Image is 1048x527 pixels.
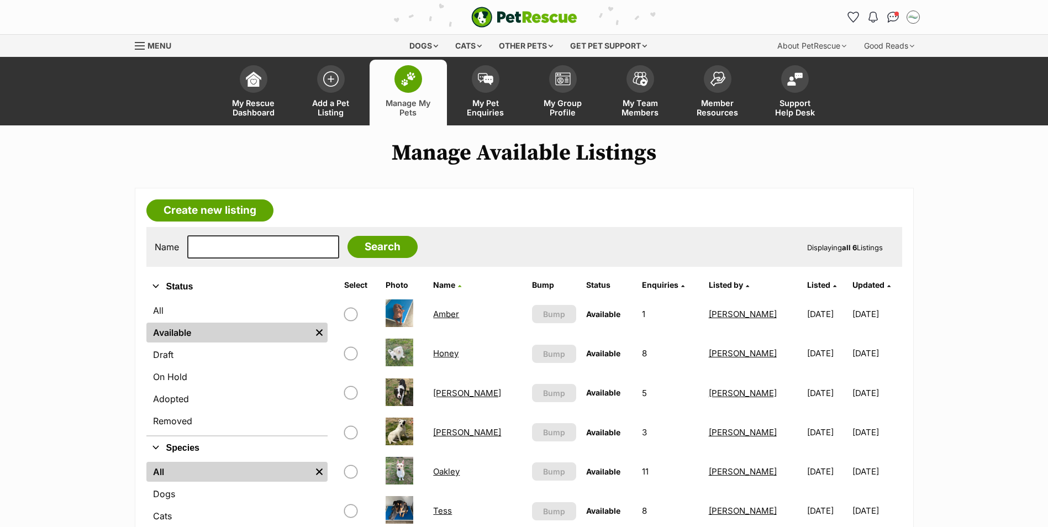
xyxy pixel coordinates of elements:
[807,280,836,289] a: Listed
[642,280,678,289] span: translation missing: en.admin.listings.index.attributes.enquiries
[586,428,620,437] span: Available
[370,60,447,125] a: Manage My Pets
[908,12,919,23] img: Adam Skelly profile pic
[845,8,862,26] a: Favourites
[532,423,577,441] button: Bump
[586,506,620,515] span: Available
[852,295,901,333] td: [DATE]
[562,35,655,57] div: Get pet support
[543,505,565,517] span: Bump
[347,236,418,258] input: Search
[679,60,756,125] a: Member Resources
[602,60,679,125] a: My Team Members
[433,309,459,319] a: Amber
[528,276,581,294] th: Bump
[146,484,328,504] a: Dogs
[433,505,452,516] a: Tess
[543,466,565,477] span: Bump
[532,384,577,402] button: Bump
[135,35,179,55] a: Menu
[471,7,577,28] img: logo-e224e6f780fb5917bec1dbf3a21bbac754714ae5b6737aabdf751b685950b380.svg
[884,8,902,26] a: Conversations
[756,60,834,125] a: Support Help Desk
[461,98,510,117] span: My Pet Enquiries
[433,427,501,438] a: [PERSON_NAME]
[524,60,602,125] a: My Group Profile
[803,413,851,451] td: [DATE]
[146,367,328,387] a: On Hold
[543,426,565,438] span: Bump
[383,98,433,117] span: Manage My Pets
[633,72,648,86] img: team-members-icon-5396bd8760b3fe7c0b43da4ab00e1e3bb1a5d9ba89233759b79545d2d3fc5d0d.svg
[146,298,328,435] div: Status
[340,276,381,294] th: Select
[543,348,565,360] span: Bump
[306,98,356,117] span: Add a Pet Listing
[146,441,328,455] button: Species
[543,387,565,399] span: Bump
[532,462,577,481] button: Bump
[532,305,577,323] button: Bump
[770,98,820,117] span: Support Help Desk
[710,71,725,86] img: member-resources-icon-8e73f808a243e03378d46382f2149f9095a855e16c252ad45f914b54edf8863c.svg
[146,199,273,222] a: Create new listing
[491,35,561,57] div: Other pets
[447,35,489,57] div: Cats
[292,60,370,125] a: Add a Pet Listing
[803,452,851,491] td: [DATE]
[638,334,703,372] td: 8
[868,12,877,23] img: notifications-46538b983faf8c2785f20acdc204bb7945ddae34d4c08c2a6579f10ce5e182be.svg
[401,72,416,86] img: manage-my-pets-icon-02211641906a0b7f246fdf0571729dbe1e7629f14944591b6c1af311fb30b64b.svg
[433,280,455,289] span: Name
[709,466,777,477] a: [PERSON_NAME]
[803,374,851,412] td: [DATE]
[709,280,743,289] span: Listed by
[433,280,461,289] a: Name
[311,462,328,482] a: Remove filter
[447,60,524,125] a: My Pet Enquiries
[532,345,577,363] button: Bump
[842,243,857,252] strong: all 6
[311,323,328,342] a: Remove filter
[856,35,922,57] div: Good Reads
[852,334,901,372] td: [DATE]
[146,301,328,320] a: All
[471,7,577,28] a: PetRescue
[146,345,328,365] a: Draft
[770,35,854,57] div: About PetRescue
[638,413,703,451] td: 3
[146,411,328,431] a: Removed
[642,280,684,289] a: Enquiries
[215,60,292,125] a: My Rescue Dashboard
[852,280,891,289] a: Updated
[709,388,777,398] a: [PERSON_NAME]
[146,506,328,526] a: Cats
[543,308,565,320] span: Bump
[803,334,851,372] td: [DATE]
[904,8,922,26] button: My account
[381,276,428,294] th: Photo
[586,467,620,476] span: Available
[803,295,851,333] td: [DATE]
[146,462,311,482] a: All
[586,349,620,358] span: Available
[709,427,777,438] a: [PERSON_NAME]
[852,413,901,451] td: [DATE]
[586,309,620,319] span: Available
[638,452,703,491] td: 11
[709,348,777,359] a: [PERSON_NAME]
[852,280,884,289] span: Updated
[582,276,636,294] th: Status
[709,309,777,319] a: [PERSON_NAME]
[586,388,620,397] span: Available
[146,280,328,294] button: Status
[246,71,261,87] img: dashboard-icon-eb2f2d2d3e046f16d808141f083e7271f6b2e854fb5c12c21221c1fb7104beca.svg
[478,73,493,85] img: pet-enquiries-icon-7e3ad2cf08bfb03b45e93fb7055b45f3efa6380592205ae92323e6603595dc1f.svg
[807,280,830,289] span: Listed
[709,505,777,516] a: [PERSON_NAME]
[638,295,703,333] td: 1
[433,388,501,398] a: [PERSON_NAME]
[402,35,446,57] div: Dogs
[229,98,278,117] span: My Rescue Dashboard
[323,71,339,87] img: add-pet-listing-icon-0afa8454b4691262ce3f59096e99ab1cd57d4a30225e0717b998d2c9b9846f56.svg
